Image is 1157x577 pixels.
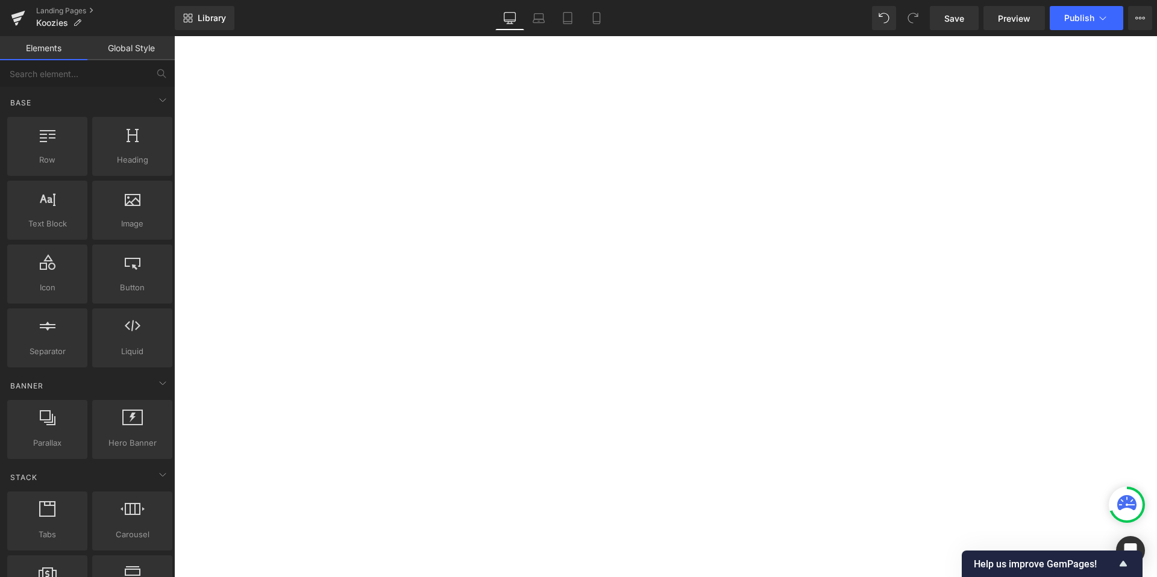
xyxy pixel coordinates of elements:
[36,18,68,28] span: Koozies
[96,281,169,294] span: Button
[944,12,964,25] span: Save
[96,528,169,541] span: Carousel
[974,558,1116,570] span: Help us improve GemPages!
[87,36,175,60] a: Global Style
[872,6,896,30] button: Undo
[11,154,84,166] span: Row
[1064,13,1094,23] span: Publish
[198,13,226,23] span: Library
[96,154,169,166] span: Heading
[11,437,84,449] span: Parallax
[96,345,169,358] span: Liquid
[9,380,45,391] span: Banner
[36,6,175,16] a: Landing Pages
[495,6,524,30] a: Desktop
[11,528,84,541] span: Tabs
[11,345,84,358] span: Separator
[9,472,39,483] span: Stack
[11,217,84,230] span: Text Block
[9,97,33,108] span: Base
[1050,6,1123,30] button: Publish
[11,281,84,294] span: Icon
[524,6,553,30] a: Laptop
[901,6,925,30] button: Redo
[998,12,1030,25] span: Preview
[1116,536,1145,565] div: Open Intercom Messenger
[582,6,611,30] a: Mobile
[983,6,1045,30] a: Preview
[553,6,582,30] a: Tablet
[974,557,1130,571] button: Show survey - Help us improve GemPages!
[1128,6,1152,30] button: More
[96,217,169,230] span: Image
[175,6,234,30] a: New Library
[96,437,169,449] span: Hero Banner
